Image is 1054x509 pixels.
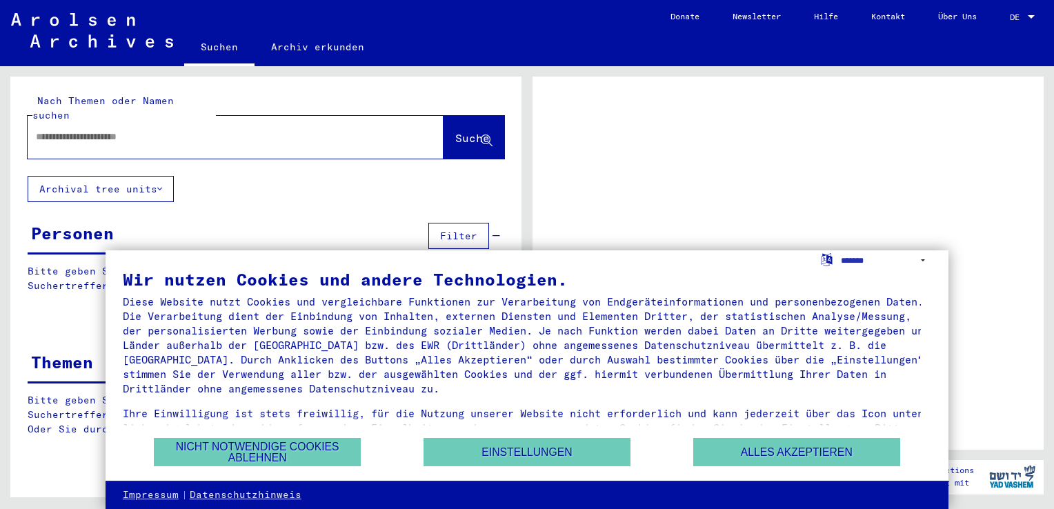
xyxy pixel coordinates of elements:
[31,221,114,246] div: Personen
[693,438,900,466] button: Alles akzeptieren
[190,488,301,502] a: Datenschutzhinweis
[11,13,173,48] img: Arolsen_neg.svg
[455,131,490,145] span: Suche
[184,30,255,66] a: Suchen
[841,250,931,270] select: Sprache auswählen
[123,295,931,396] div: Diese Website nutzt Cookies und vergleichbare Funktionen zur Verarbeitung von Endgeräteinformatio...
[28,393,504,437] p: Bitte geben Sie einen Suchbegriff ein oder nutzen Sie die Filter, um Suchertreffer zu erhalten. O...
[28,176,174,202] button: Archival tree units
[424,438,630,466] button: Einstellungen
[32,94,174,121] mat-label: Nach Themen oder Namen suchen
[123,488,179,502] a: Impressum
[428,223,489,249] button: Filter
[986,459,1038,494] img: yv_logo.png
[31,350,93,375] div: Themen
[123,271,931,288] div: Wir nutzen Cookies und andere Technologien.
[123,406,931,450] div: Ihre Einwilligung ist stets freiwillig, für die Nutzung unserer Website nicht erforderlich und ka...
[154,438,361,466] button: Nicht notwendige Cookies ablehnen
[444,116,504,159] button: Suche
[440,230,477,242] span: Filter
[255,30,381,63] a: Archiv erkunden
[28,264,504,293] p: Bitte geben Sie einen Suchbegriff ein oder nutzen Sie die Filter, um Suchertreffer zu erhalten.
[1010,12,1025,22] span: DE
[819,252,834,266] label: Sprache auswählen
